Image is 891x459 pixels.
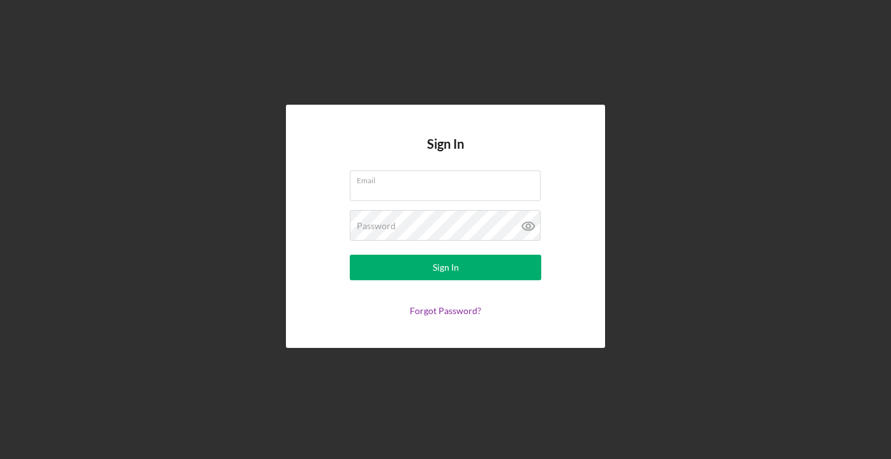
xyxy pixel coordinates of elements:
label: Password [357,221,396,231]
h4: Sign In [427,137,464,170]
a: Forgot Password? [410,305,481,316]
label: Email [357,171,541,185]
div: Sign In [433,255,459,280]
button: Sign In [350,255,541,280]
